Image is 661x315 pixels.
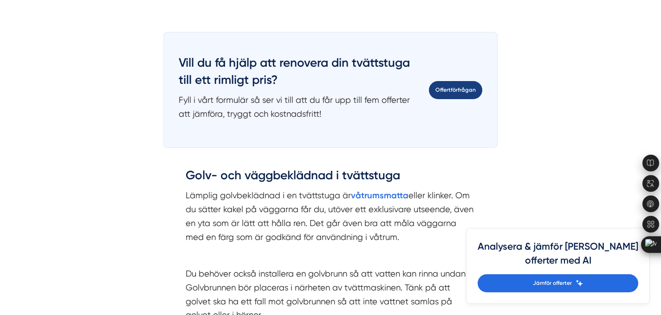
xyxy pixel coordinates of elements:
a: Jämför offerter [478,274,638,292]
h3: Golv- och väggbeklädnad i tvättstuga [186,167,475,189]
strong: våtrumsmatta [351,190,408,201]
a: våtrumsmatta [351,190,408,200]
span: Jämför offerter [533,279,572,288]
a: Offertförfrågan [429,81,482,99]
h3: Vill du få hjälp att renovera din tvättstuga till ett rimligt pris? [179,55,418,93]
h4: Analysera & jämför [PERSON_NAME] offerter med AI [478,239,638,274]
p: Lämplig golvbeklädnad i en tvättstuga är eller klinker. Om du sätter kakel på väggarna får du, ut... [186,189,475,244]
p: Fyll i vårt formulär så ser vi till att du får upp till fem offerter att jämföra, tryggt och kost... [179,93,418,120]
